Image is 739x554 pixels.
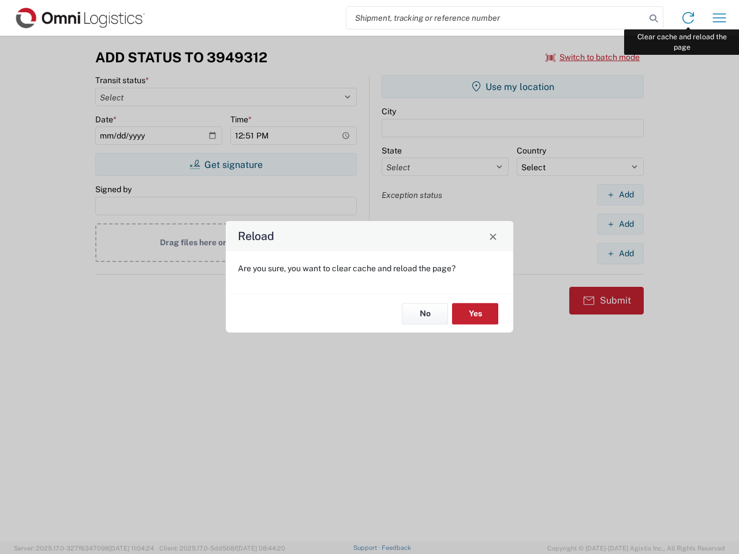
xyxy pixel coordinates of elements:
button: Yes [452,303,498,324]
input: Shipment, tracking or reference number [346,7,645,29]
button: No [402,303,448,324]
h4: Reload [238,228,274,245]
button: Close [485,228,501,244]
p: Are you sure, you want to clear cache and reload the page? [238,263,501,274]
